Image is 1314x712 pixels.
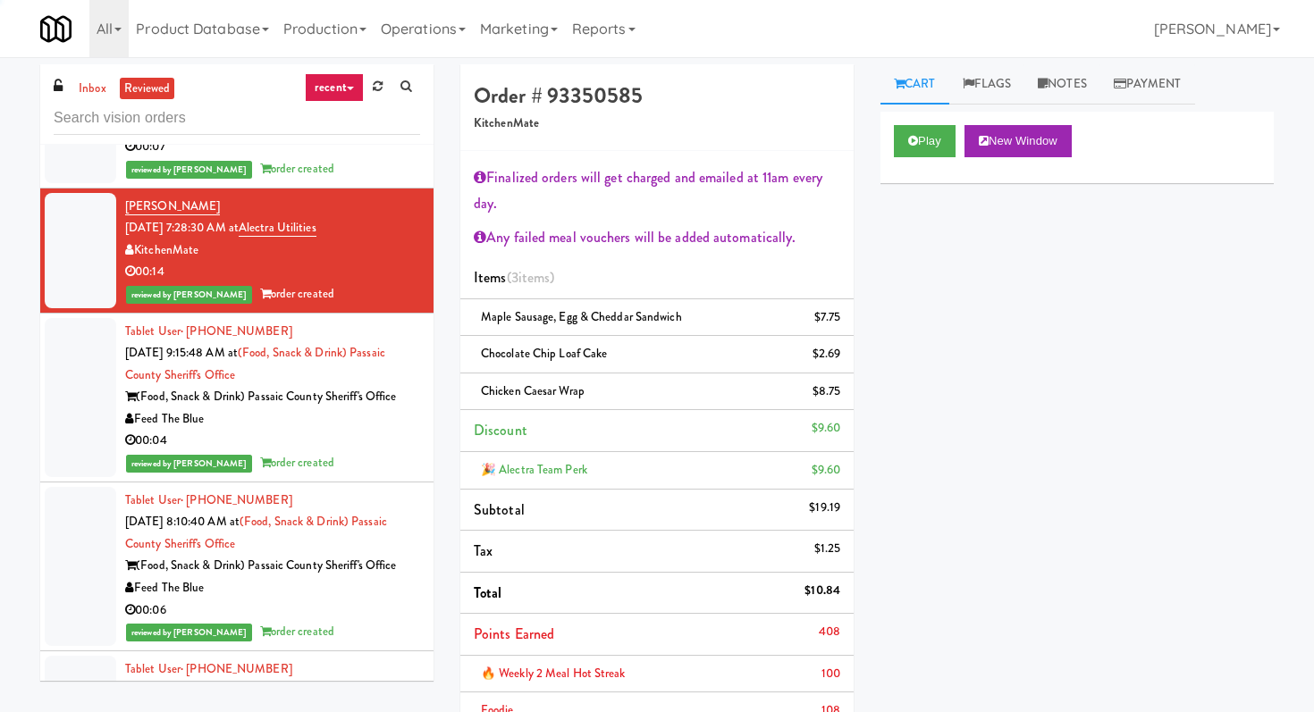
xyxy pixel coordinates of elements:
[125,660,292,677] a: Tablet User· [PHONE_NUMBER]
[125,344,385,383] a: (Food, Snack & Drink) Passaic County Sheriff's Office
[125,322,292,339] a: Tablet User· [PHONE_NUMBER]
[474,420,527,440] span: Discount
[814,538,841,560] div: $1.25
[40,13,72,45] img: Micromart
[481,345,607,362] span: Chocolate Chip Loaf Cake
[125,577,420,599] div: Feed The Blue
[125,491,292,508] a: Tablet User· [PHONE_NUMBER]
[474,117,840,130] h5: KitchenMate
[1100,64,1195,105] a: Payment
[260,623,334,640] span: order created
[894,125,956,157] button: Play
[181,322,292,339] span: · [PHONE_NUMBER]
[181,660,292,677] span: · [PHONE_NUMBER]
[1024,64,1100,105] a: Notes
[239,219,316,237] a: Alectra Utilities
[125,513,387,552] a: (Food, Snack & Drink) Passaic County Sheriff's Office
[809,497,840,519] div: $19.19
[518,267,551,288] ng-pluralize: items
[814,306,841,329] div: $7.75
[474,624,554,644] span: Points Earned
[40,314,434,482] li: Tablet User· [PHONE_NUMBER][DATE] 9:15:48 AM at(Food, Snack & Drink) Passaic County Sheriff's Off...
[126,161,252,179] span: reviewed by [PERSON_NAME]
[474,499,525,520] span: Subtotal
[40,188,434,314] li: [PERSON_NAME][DATE] 7:28:30 AM atAlectra UtilitiesKitchenMate00:14reviewed by [PERSON_NAME]order ...
[125,513,240,530] span: [DATE] 8:10:40 AM at
[819,621,840,643] div: 408
[74,78,111,100] a: inbox
[125,197,220,215] a: [PERSON_NAME]
[507,267,555,288] span: (3 )
[813,381,841,403] div: $8.75
[481,665,626,682] span: 🔥 Weekly 2 Meal Hot Streak
[126,624,252,641] span: reviewed by [PERSON_NAME]
[481,308,682,325] span: Maple Sausage, Egg & Cheddar Sandwich
[481,461,587,478] span: 🎉 Alectra Team Perk
[949,64,1025,105] a: Flags
[821,663,840,685] div: 100
[126,286,252,304] span: reviewed by [PERSON_NAME]
[474,540,493,561] span: Tax
[125,239,420,262] div: KitchenMate
[813,343,841,365] div: $2.69
[40,482,434,651] li: Tablet User· [PHONE_NUMBER][DATE] 8:10:40 AM at(Food, Snack & Drink) Passaic County Sheriff's Off...
[804,580,840,602] div: $10.84
[474,224,840,251] div: Any failed meal vouchers will be added automatically.
[474,164,840,217] div: Finalized orders will get charged and emailed at 11am every day.
[125,408,420,431] div: Feed The Blue
[125,136,420,158] div: 00:07
[481,382,585,399] span: Chicken Caesar Wrap
[474,84,840,107] h4: Order # 93350585
[474,582,502,603] span: Total
[125,430,420,452] div: 00:04
[120,78,175,100] a: reviewed
[125,386,420,408] div: (Food, Snack & Drink) Passaic County Sheriff's Office
[812,459,841,482] div: $9.60
[126,455,252,473] span: reviewed by [PERSON_NAME]
[305,73,364,102] a: recent
[125,344,238,361] span: [DATE] 9:15:48 AM at
[181,491,292,508] span: · [PHONE_NUMBER]
[812,417,841,440] div: $9.60
[260,285,334,302] span: order created
[54,102,420,135] input: Search vision orders
[125,555,420,577] div: (Food, Snack & Drink) Passaic County Sheriff's Office
[964,125,1072,157] button: New Window
[260,454,334,471] span: order created
[474,267,554,288] span: Items
[260,160,334,177] span: order created
[125,219,239,236] span: [DATE] 7:28:30 AM at
[125,599,420,622] div: 00:06
[125,261,420,283] div: 00:14
[880,64,949,105] a: Cart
